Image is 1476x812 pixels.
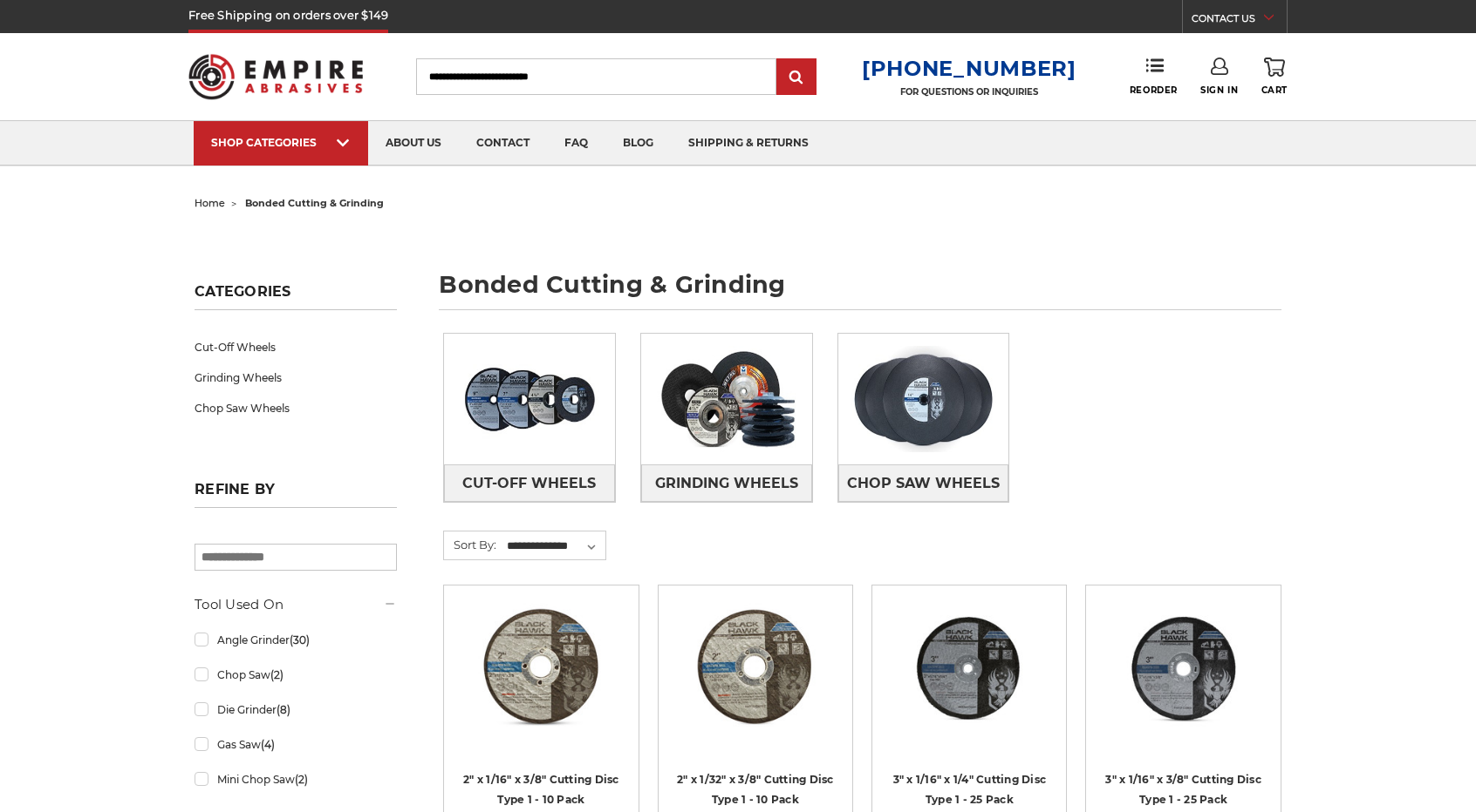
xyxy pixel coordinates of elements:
img: Cut-Off Wheels [444,334,615,464]
span: Chop Saw Wheels [847,469,1000,498]
span: Reorder [1130,85,1178,96]
span: (2) [270,668,284,681]
a: Chop Saw Wheels [195,393,397,423]
a: [PHONE_NUMBER] [862,56,1076,81]
a: Mini Chop Saw(2) [195,764,397,795]
a: Chop Saw(2) [195,660,397,690]
a: 2" x 1/16" x 3/8" Cutting Disc Type 1 - 10 Pack [463,773,619,806]
span: (30) [290,633,310,646]
a: Reorder [1130,58,1178,95]
a: 3" x 1/16" x 3/8" Cutting Disc Type 1 - 25 Pack [1105,773,1261,806]
a: blog [605,121,671,166]
span: (4) [261,738,275,751]
a: 3” x .0625” x 1/4” Die Grinder Cut-Off Wheels by Black Hawk Abrasives [885,598,1054,767]
a: 3" x 1/16" x 3/8" Cutting Disc [1098,598,1268,767]
a: Cut-Off Wheels [444,464,615,502]
span: Grinding Wheels [655,469,798,498]
a: 3" x 1/16" x 1/4" Cutting Disc Type 1 - 25 Pack [893,773,1047,806]
span: Sign In [1200,85,1238,96]
span: Cart [1261,85,1288,96]
a: about us [368,121,459,166]
a: 2" x 1/32" x 3/8" Cutting Disc Type 1 - 10 Pack [677,773,834,806]
h1: bonded cutting & grinding [439,273,1281,310]
select: Sort By: [504,533,605,559]
span: bonded cutting & grinding [245,197,384,209]
a: shipping & returns [671,121,826,166]
a: faq [547,121,605,166]
a: contact [459,121,547,166]
a: Angle Grinder(30) [195,625,397,655]
a: CONTACT US [1192,9,1287,33]
span: (8) [277,703,290,716]
label: Sort By: [444,531,496,558]
a: Cart [1261,58,1288,96]
img: 3” x .0625” x 1/4” Die Grinder Cut-Off Wheels by Black Hawk Abrasives [899,598,1039,737]
input: Submit [779,60,814,95]
h5: Refine by [195,481,397,508]
a: home [195,197,225,209]
a: Grinding Wheels [195,362,397,393]
img: 3" x 1/16" x 3/8" Cutting Disc [1114,598,1254,737]
a: Grinding Wheels [641,464,812,502]
span: (2) [295,773,308,786]
a: Gas Saw(4) [195,729,397,760]
div: SHOP CATEGORIES [211,136,351,149]
p: FOR QUESTIONS OR INQUIRIES [862,86,1076,98]
img: 2" x 1/16" x 3/8" Cut Off Wheel [471,598,611,737]
img: 2" x 1/32" x 3/8" Cut Off Wheel [686,598,825,737]
a: Die Grinder(8) [195,694,397,725]
a: 2" x 1/32" x 3/8" Cut Off Wheel [671,598,840,767]
a: Chop Saw Wheels [838,464,1009,502]
h5: Tool Used On [195,594,397,615]
img: Chop Saw Wheels [838,334,1009,464]
h5: Categories [195,283,397,310]
img: Empire Abrasives [188,43,363,111]
a: Cut-Off Wheels [195,332,397,362]
a: 2" x 1/16" x 3/8" Cut Off Wheel [456,598,625,767]
img: Grinding Wheels [641,334,812,464]
span: Cut-Off Wheels [462,469,596,498]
